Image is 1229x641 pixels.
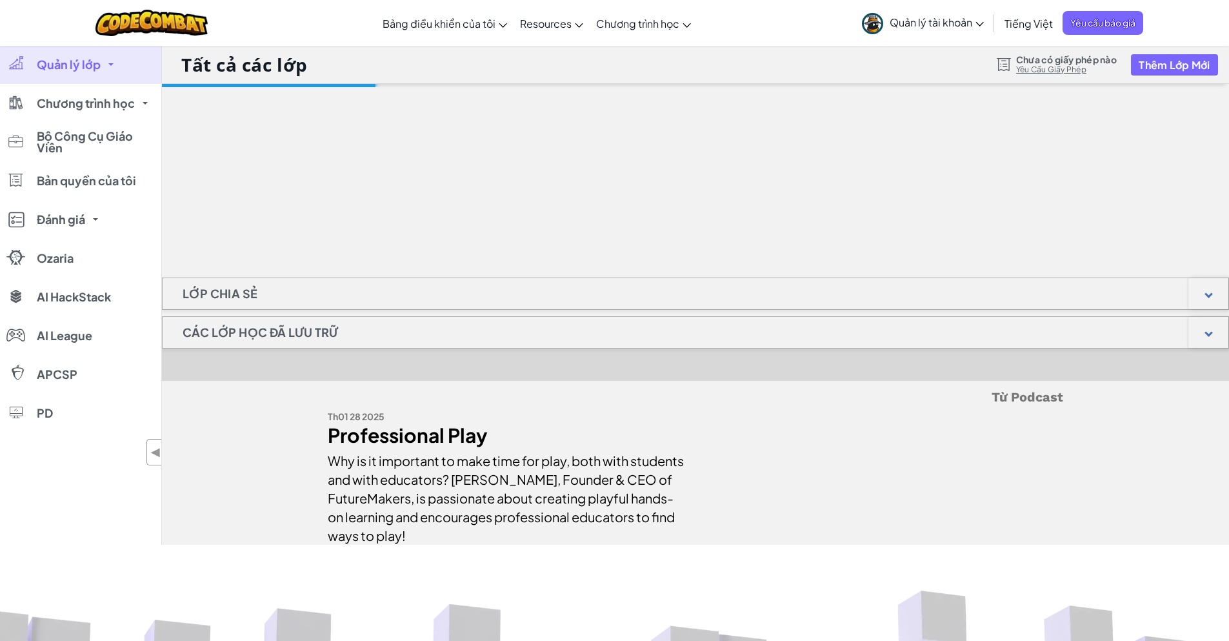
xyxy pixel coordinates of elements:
h1: Tất cả các lớp [181,52,308,77]
h5: Từ Podcast [328,387,1063,407]
a: Yêu cầu báo giá [1063,11,1143,35]
a: Yêu Cầu Giấy Phép [1016,65,1117,75]
h1: Lớp chia sẻ [163,278,277,310]
span: AI League [37,330,92,341]
span: Bản quyền của tôi [37,175,136,187]
img: avatar [862,13,883,34]
a: Tiếng Việt [998,6,1059,41]
span: Bảng điều khiển của tôi [383,17,495,30]
button: Thêm Lớp Mới [1131,54,1217,76]
span: ◀ [150,443,161,462]
div: Professional Play [328,426,686,445]
span: Chương trình học [596,17,679,30]
span: Ozaria [37,252,74,264]
span: Quản lý tài khoản [890,15,984,29]
span: Bộ Công Cụ Giáo Viên [37,130,153,154]
div: Why is it important to make time for play, both with students and with educators? [PERSON_NAME], ... [328,445,686,545]
img: CodeCombat logo [95,10,208,36]
a: Bảng điều khiển của tôi [376,6,514,41]
a: Chương trình học [590,6,697,41]
span: Resources [520,17,572,30]
span: Tiếng Việt [1004,17,1053,30]
div: Th01 28 2025 [328,407,686,426]
h1: Các lớp học đã lưu trữ [163,316,358,349]
a: Quản lý tài khoản [855,3,990,43]
span: Chương trình học [37,97,135,109]
span: AI HackStack [37,291,111,303]
span: Quản lý lớp [37,59,101,70]
span: Chưa có giấy phép nào [1016,54,1117,65]
a: Resources [514,6,590,41]
span: Đánh giá [37,214,85,225]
